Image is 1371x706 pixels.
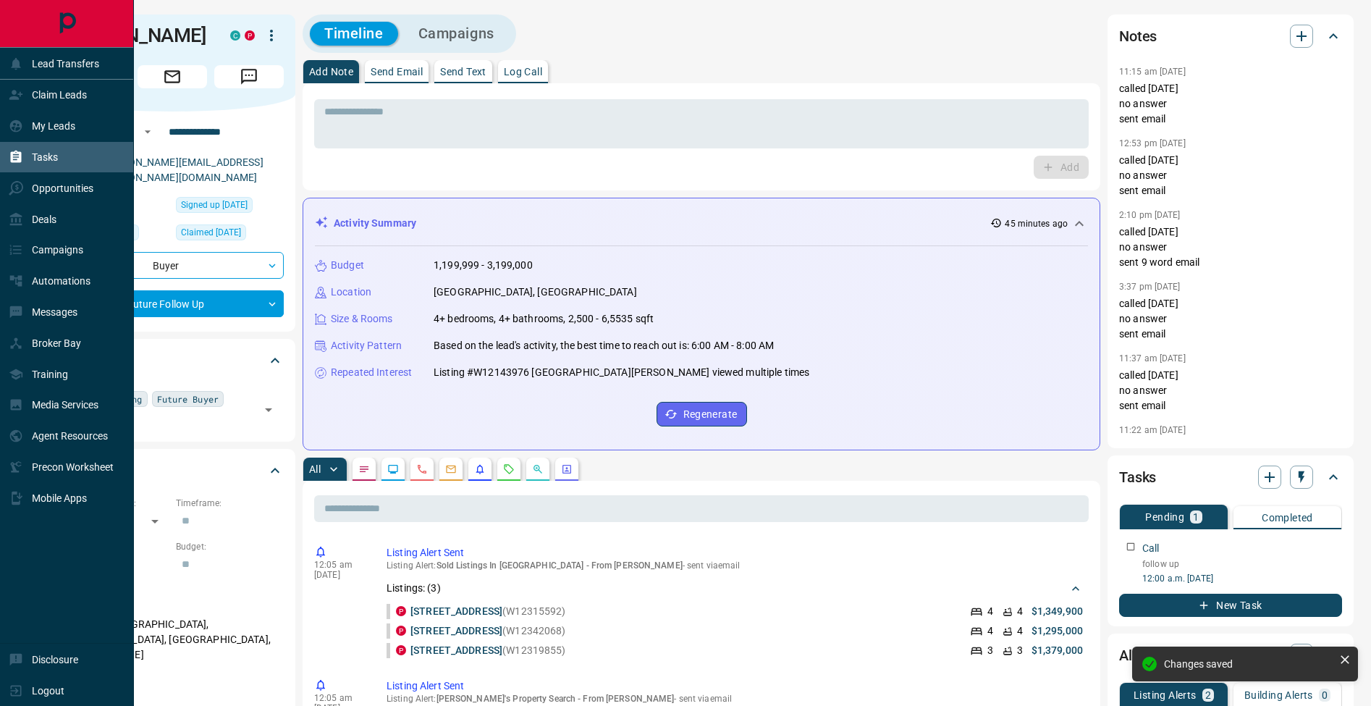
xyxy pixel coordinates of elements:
[1119,19,1342,54] div: Notes
[61,24,208,47] h1: [PERSON_NAME]
[1142,558,1342,571] p: follow up
[61,674,284,687] p: Motivation:
[1119,425,1186,435] p: 11:22 am [DATE]
[1119,460,1342,495] div: Tasks
[1142,541,1160,556] p: Call
[1244,690,1313,700] p: Building Alerts
[561,463,573,475] svg: Agent Actions
[358,463,370,475] svg: Notes
[657,402,747,426] button: Regenerate
[1134,690,1197,700] p: Listing Alerts
[61,613,284,667] p: Caledon, [GEOGRAPHIC_DATA], [GEOGRAPHIC_DATA], [GEOGRAPHIC_DATA], [PERSON_NAME]
[503,463,515,475] svg: Requests
[314,570,365,580] p: [DATE]
[61,453,284,488] div: Criteria
[387,463,399,475] svg: Lead Browsing Activity
[1119,81,1342,127] p: called [DATE] no answer sent email
[61,343,284,378] div: Tags
[1119,224,1342,270] p: called [DATE] no answer sent 9 word email
[1119,138,1186,148] p: 12:53 pm [DATE]
[1119,353,1186,363] p: 11:37 am [DATE]
[176,197,284,217] div: Mon Jan 01 2024
[331,258,364,273] p: Budget
[1145,512,1184,522] p: Pending
[1119,368,1342,413] p: called [DATE] no answer sent email
[1142,572,1342,585] p: 12:00 a.m. [DATE]
[230,30,240,41] div: condos.ca
[139,123,156,140] button: Open
[214,65,284,88] span: Message
[396,626,406,636] div: property.ca
[334,216,416,231] p: Activity Summary
[310,22,398,46] button: Timeline
[1322,690,1328,700] p: 0
[434,338,774,353] p: Based on the lead's activity, the best time to reach out is: 6:00 AM - 8:00 AM
[176,224,284,245] div: Mon Feb 26 2024
[440,67,486,77] p: Send Text
[100,156,263,183] a: [PERSON_NAME][EMAIL_ADDRESS][PERSON_NAME][DOMAIN_NAME]
[157,392,219,406] span: Future Buyer
[1205,690,1211,700] p: 2
[1119,210,1181,220] p: 2:10 pm [DATE]
[1119,153,1342,198] p: called [DATE] no answer sent email
[138,65,207,88] span: Email
[387,560,1083,571] p: Listing Alert : - sent via email
[416,463,428,475] svg: Calls
[1017,623,1023,639] p: 4
[331,365,412,380] p: Repeated Interest
[1119,638,1342,673] div: Alerts
[987,643,993,658] p: 3
[1032,643,1083,658] p: $1,379,000
[314,693,365,703] p: 12:05 am
[504,67,542,77] p: Log Call
[434,258,533,273] p: 1,199,999 - 3,199,000
[1193,512,1199,522] p: 1
[1017,604,1023,619] p: 4
[1119,25,1157,48] h2: Notes
[61,600,284,613] p: Areas Searched:
[410,643,566,658] p: (W12319855)
[1119,282,1181,292] p: 3:37 pm [DATE]
[434,311,654,327] p: 4+ bedrooms, 4+ bathrooms, 2,500 - 6,5535 sqft
[387,581,441,596] p: Listings: ( 3 )
[445,463,457,475] svg: Emails
[1119,644,1157,667] h2: Alerts
[309,67,353,77] p: Add Note
[387,678,1083,694] p: Listing Alert Sent
[331,285,371,300] p: Location
[1032,604,1083,619] p: $1,349,900
[176,540,284,553] p: Budget:
[410,604,566,619] p: (W12315592)
[1119,466,1156,489] h2: Tasks
[434,365,809,380] p: Listing #W12143976 [GEOGRAPHIC_DATA][PERSON_NAME] viewed multiple times
[245,30,255,41] div: property.ca
[987,623,993,639] p: 4
[987,604,993,619] p: 4
[387,694,1083,704] p: Listing Alert : - sent via email
[315,210,1088,237] div: Activity Summary45 minutes ago
[436,560,683,571] span: Sold Listings In [GEOGRAPHIC_DATA] - From [PERSON_NAME]
[1032,623,1083,639] p: $1,295,000
[532,463,544,475] svg: Opportunities
[331,338,402,353] p: Activity Pattern
[1119,594,1342,617] button: New Task
[371,67,423,77] p: Send Email
[258,400,279,420] button: Open
[404,22,509,46] button: Campaigns
[436,694,675,704] span: [PERSON_NAME]'s Property Search - From [PERSON_NAME]
[61,252,284,279] div: Buyer
[410,605,502,617] a: [STREET_ADDRESS]
[387,545,1083,560] p: Listing Alert Sent
[181,225,241,240] span: Claimed [DATE]
[61,290,284,317] div: Future Follow Up
[1262,513,1313,523] p: Completed
[1017,643,1023,658] p: 3
[1005,217,1068,230] p: 45 minutes ago
[314,560,365,570] p: 12:05 am
[181,198,248,212] span: Signed up [DATE]
[474,463,486,475] svg: Listing Alerts
[410,644,502,656] a: [STREET_ADDRESS]
[396,645,406,655] div: property.ca
[410,625,502,636] a: [STREET_ADDRESS]
[1119,296,1342,342] p: called [DATE] no answer sent email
